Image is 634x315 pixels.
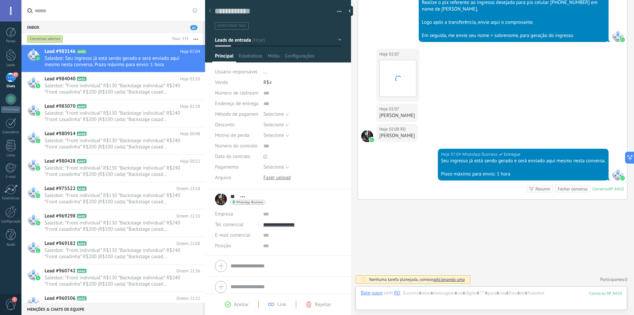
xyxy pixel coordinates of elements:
a: Lead #980428 A447 Hoje 00:32 Salesbot: *Front individual* R$130 *Backstage individual* R$240 *Fro... [21,155,205,182]
span: Entregue [504,151,520,158]
div: Pagamento [215,162,259,173]
div: WhatsApp [1,106,20,113]
span: A445 [77,214,87,218]
a: Lead #960742 A443 Ontem 21:36 Salesbot: *Front individual* R$130 *Backstage individual* R$240 *Fr... [21,264,205,292]
div: Desconto [215,120,259,130]
span: A448 [77,132,87,136]
span: Lead #960742 [45,268,76,274]
span: #adicionar tags [217,23,246,28]
a: Lead #969298 A445 Ontem 22:10 Salesbot: *Front individual* R$130 *Backstage individual* R$240 *Fr... [21,210,205,237]
a: Lead #969182 A444 Ontem 22:08 Salesbot: *Front individual* R$130 *Backstage individual* R$240 *Fr... [21,237,205,264]
div: [PERSON_NAME] [379,112,415,119]
span: Hoje 00:32 [180,158,200,165]
img: waba.svg [36,248,40,253]
span: Lead #969182 [45,240,76,247]
span: A443 [77,269,87,273]
img: waba.svg [36,84,40,88]
button: Selecione [264,162,289,173]
span: WhatsApp Business [612,30,624,42]
button: Selecione [264,130,289,141]
div: Ajuda [1,243,20,247]
div: R$ [264,77,341,88]
div: Endereço de entrega [215,98,259,109]
span: Motivo de perda [215,133,249,138]
span: Salesbot: *Front individual* R$130 *Backstage individual* R$240 *Front casadinha* R$200 (R$100 ca... [45,138,188,150]
span: WhatsApp Business [612,169,624,180]
span: RD [361,130,373,142]
img: waba.svg [36,138,40,143]
div: Conversa [592,186,609,192]
div: Hoje 02:07 [379,51,401,58]
div: Logo após a transferência, envie aqui o comprovante. [422,19,606,26]
div: Fechar conversa [558,186,587,192]
img: waba.svg [36,276,40,280]
div: Hoje 02:07 [379,106,401,112]
span: Salesbot: *Front individual* R$130 *Backstage individual* R$240 *Front casadinha* R$200 (R$100 ca... [45,247,188,260]
span: Salesbot: *Front individual* R$130 *Backstage individual* R$240 *Front casadinha* R$200 (R$100 ca... [45,302,188,315]
button: E-mail comercial [215,230,250,241]
div: Resumir [536,186,550,192]
a: Participantes:0 [600,277,627,282]
span: Hoje 02:50 [180,76,200,82]
div: Painel [1,39,20,44]
div: Posição [215,241,258,251]
span: A451 [77,77,87,81]
div: ocultar [346,6,353,16]
div: Hoje 02:08 [379,126,401,133]
span: Aceitar [234,301,249,308]
span: Salesbot: *Front individual* R$130 *Backstage individual* R$240 *Front casadinha* R$200 (R$100 ca... [45,110,188,123]
span: Arquivo [215,175,231,180]
span: Configurações [285,53,314,62]
span: Hoje 07:04 [180,48,200,55]
span: Data do contrato [215,154,250,159]
div: E-mail [1,175,20,179]
span: Selecione [264,164,284,170]
span: A447 [77,159,87,163]
span: A442 [77,296,87,300]
span: Salesbot: *Front individual* R$130 *Backstage individual* R$240 *Front casadinha* R$200 (R$100 ca... [45,165,188,177]
div: Data do contrato [215,151,259,162]
span: Mídia [268,53,280,62]
div: Venda [215,77,259,88]
span: ... [264,69,267,75]
span: Tel. comercial [215,221,243,228]
span: Ontem 22:10 [176,213,200,219]
div: Inbox [21,21,203,33]
div: Usuário responsável [215,67,259,77]
a: Lead #975522 A446 Ontem 23:18 Salesbot: *Front individual* R$130 *Backstage individual* R$240 *Fr... [21,182,205,209]
span: Salesbot: *Front individual* R$130 *Backstage individual* R$240 *Front casadinha* R$200 (R$100 ca... [45,275,188,287]
div: Leads [1,63,20,67]
div: Configurações [1,219,20,224]
span: 0 [625,277,627,282]
a: Lead #984040 A451 Hoje 02:50 Salesbot: *Front individual* R$130 *Backstage individual* R$240 *Fro... [21,72,205,99]
div: Motivo de perda [215,130,259,141]
div: Chats [1,84,20,89]
span: Link [277,301,286,308]
span: Salesbot: Seu ingresso já está sendo gerado e será enviado aqui mesmo nesta conversa. Prazo máxim... [45,55,188,68]
div: Em seguida, me envie seu nome + sobrenome, para geração do ingresso. [422,32,606,39]
div: Estatísticas [1,196,20,201]
span: Desconto [215,122,234,127]
span: Ontem 21:36 [176,268,200,274]
img: waba.svg [370,138,374,142]
span: Método de pagamento [215,112,263,117]
div: Método de pagamento [215,109,259,120]
span: Número de rastreamento [215,91,268,96]
div: № A450 [609,186,624,192]
div: RD [394,290,400,296]
span: Hoje 00:48 [180,131,200,137]
div: 450 [589,291,622,296]
span: Pagamento [215,165,239,170]
div: [PERSON_NAME] [379,133,415,139]
span: Selecione [264,132,284,138]
span: adicionando uma [433,277,465,282]
span: Lead #984040 [45,76,76,82]
span: Lead #960506 [45,295,76,302]
div: Seu ingresso já está sendo gerado e será enviado aqui mesmo nesta conversa. [441,158,606,164]
span: WhatsApp Business [462,151,498,158]
div: Menções & Chats de equipe [21,303,203,315]
button: Selecione [264,109,289,120]
span: Venda [215,79,228,86]
span: WhatsApp Business [236,201,264,204]
img: waba.svg [36,221,40,225]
